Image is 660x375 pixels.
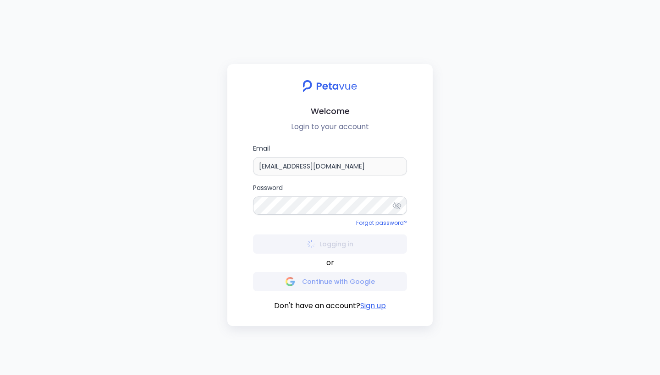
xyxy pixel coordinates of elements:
[297,75,363,97] img: petavue logo
[253,183,407,215] label: Password
[253,196,407,215] input: Password
[253,157,407,175] input: Email
[235,121,425,132] p: Login to your account
[235,104,425,118] h2: Welcome
[253,143,407,175] label: Email
[356,219,407,227] a: Forgot password?
[360,300,386,311] button: Sign up
[326,257,334,268] span: or
[274,300,360,311] span: Don't have an account?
